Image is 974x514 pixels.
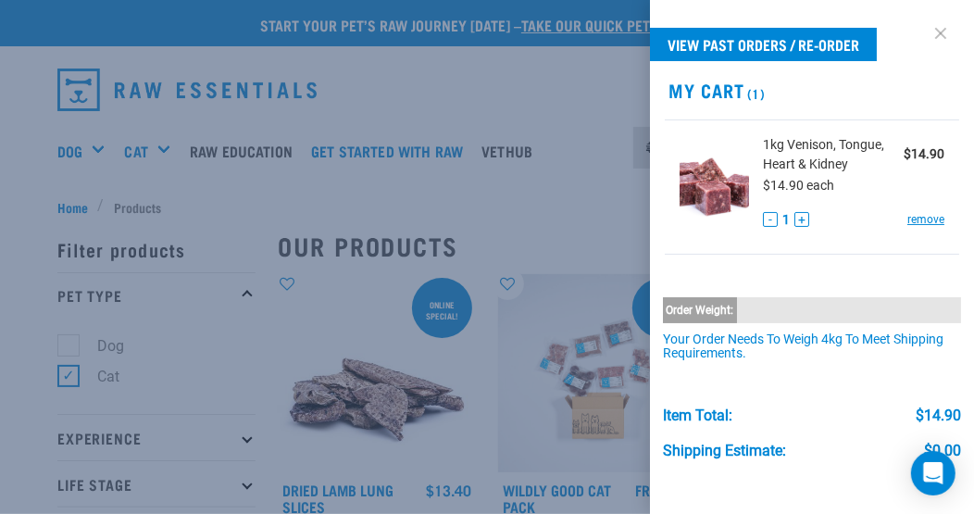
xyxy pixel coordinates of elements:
h2: My Cart [650,80,974,101]
div: Order weight: 1kg [663,297,738,323]
div: Open Intercom Messenger [911,451,955,495]
button: - [763,212,778,227]
div: Shipping Estimate: [663,443,786,459]
span: (1) [744,90,766,96]
a: View past orders / re-order [650,28,877,61]
span: $14.90 each [763,178,834,193]
div: Your order needs to weigh 4kg to meet shipping requirements. [663,332,962,362]
a: remove [907,211,944,228]
span: 1 [782,210,790,230]
img: Venison, Tongue, Heart & Kidney [680,135,749,231]
strong: $14.90 [904,146,944,161]
span: 1kg Venison, Tongue, Heart & Kidney [763,135,904,174]
div: $0.00 [924,443,961,459]
div: Item Total: [663,407,732,424]
div: $14.90 [916,407,961,424]
button: + [794,212,809,227]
